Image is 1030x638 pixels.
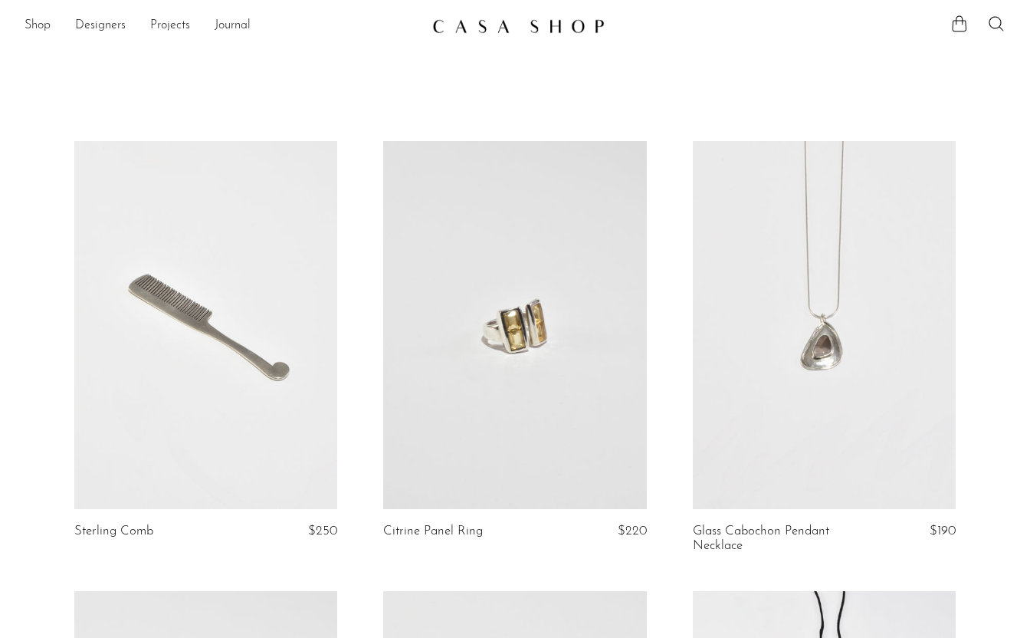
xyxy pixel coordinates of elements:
[308,525,337,538] span: $250
[930,525,956,538] span: $190
[75,16,126,36] a: Designers
[618,525,647,538] span: $220
[693,525,868,553] a: Glass Cabochon Pendant Necklace
[74,525,153,538] a: Sterling Comb
[25,13,420,39] nav: Desktop navigation
[383,525,483,538] a: Citrine Panel Ring
[25,16,51,36] a: Shop
[215,16,251,36] a: Journal
[150,16,190,36] a: Projects
[25,13,420,39] ul: NEW HEADER MENU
